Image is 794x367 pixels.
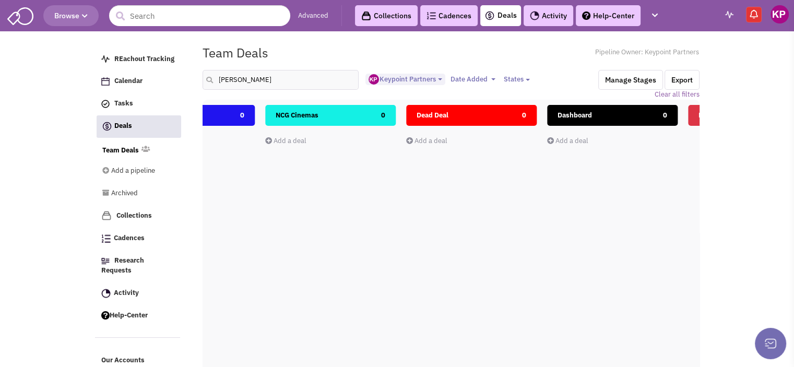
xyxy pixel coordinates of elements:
[96,72,181,91] a: Calendar
[114,99,133,108] span: Tasks
[530,11,539,20] img: Activity.png
[102,161,166,181] a: Add a pipeline
[101,356,145,365] span: Our Accounts
[522,105,526,126] span: 0
[595,48,700,57] span: Pipeline Owner: Keypoint Partners
[450,75,487,84] span: Date Added
[381,105,385,126] span: 0
[355,5,418,26] a: Collections
[547,136,588,145] a: Add a deal
[101,258,110,264] img: Research.png
[43,5,99,26] button: Browse
[426,12,436,19] img: Cadences_logo.png
[114,54,174,63] span: REachout Tracking
[365,74,445,86] button: Keypoint Partners
[663,105,667,126] span: 0
[109,5,290,26] input: Search
[96,229,181,248] a: Cadences
[7,5,33,25] img: SmartAdmin
[101,210,112,221] img: icon-collection-lavender.png
[558,111,592,120] span: Dashboard
[265,136,306,145] a: Add a deal
[484,9,495,22] img: icon-deals.svg
[203,70,359,90] input: Search deals
[503,75,523,84] span: States
[54,11,88,20] span: Browse
[96,50,181,69] a: REachout Tracking
[101,77,110,86] img: Calendar.png
[447,74,499,85] button: Date Added
[101,234,111,243] img: Cadences_logo.png
[102,146,139,156] a: Team Deals
[101,100,110,108] img: icon-tasks.png
[114,77,143,86] span: Calendar
[484,9,517,22] a: Deals
[369,75,435,84] span: Keypoint Partners
[582,11,590,20] img: help.png
[298,11,328,21] a: Advanced
[96,94,181,114] a: Tasks
[655,90,700,100] a: Clear all filters
[361,11,371,21] img: icon-collection-lavender-black.svg
[102,120,112,133] img: icon-deals.svg
[240,105,244,126] span: 0
[406,136,447,145] a: Add a deal
[114,234,145,243] span: Cadences
[203,46,268,60] h1: Team Deals
[96,206,181,226] a: Collections
[114,288,139,297] span: Activity
[576,5,641,26] a: Help-Center
[500,74,533,85] button: States
[524,5,573,26] a: Activity
[96,251,181,281] a: Research Requests
[771,5,789,23] img: Keypoint Partners
[665,70,700,90] button: Export
[101,256,144,275] span: Research Requests
[101,289,111,298] img: Activity.png
[420,5,478,26] a: Cadences
[369,74,379,85] img: ny_GipEnDU-kinWYCc5EwQ.png
[698,111,728,120] span: Deal Lost
[417,111,448,120] span: Dead Deal
[96,283,181,303] a: Activity
[96,306,181,326] a: Help-Center
[102,184,166,204] a: Archived
[97,115,181,138] a: Deals
[598,70,663,90] button: Manage Stages
[276,111,318,120] span: NCG Cinemas
[101,311,110,319] img: help.png
[116,211,152,220] span: Collections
